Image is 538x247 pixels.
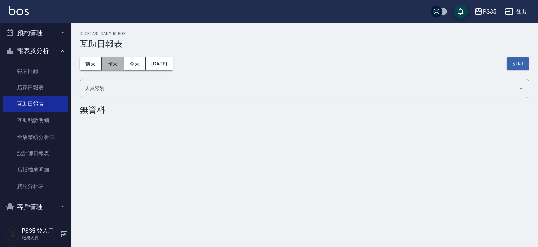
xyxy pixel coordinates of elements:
[3,162,68,178] a: 店販抽成明細
[9,6,29,15] img: Logo
[3,79,68,96] a: 店家日報表
[102,57,124,70] button: 昨天
[507,57,529,70] button: 列印
[3,178,68,194] a: 費用分析表
[3,198,68,216] button: 客戶管理
[3,129,68,145] a: 全店業績分析表
[3,42,68,60] button: 報表及分析
[3,96,68,112] a: 互助日報表
[454,4,468,19] button: save
[22,227,58,235] h5: PS35 登入用
[3,216,68,234] button: 員工及薪資
[516,83,527,94] button: Open
[80,39,529,49] h3: 互助日報表
[3,145,68,162] a: 設計師日報表
[124,57,146,70] button: 今天
[3,63,68,79] a: 報表目錄
[3,112,68,128] a: 互助點數明細
[3,23,68,42] button: 預約管理
[80,31,529,36] h2: Decrease Daily Report
[80,105,529,115] div: 無資料
[83,82,516,95] input: 人員名稱
[471,4,499,19] button: PS35
[502,5,529,18] button: 登出
[22,235,58,241] p: 服務人員
[6,227,20,241] img: Person
[146,57,173,70] button: [DATE]
[483,7,496,16] div: PS35
[80,57,102,70] button: 前天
